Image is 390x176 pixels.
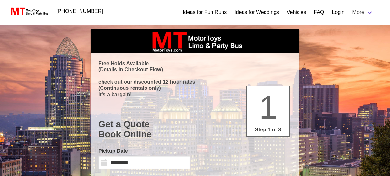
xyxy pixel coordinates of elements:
p: check out our discounted 12 hour rates [98,79,292,85]
a: Vehicles [287,8,306,16]
a: Ideas for Fun Runs [183,8,227,16]
span: 1 [259,89,277,125]
a: More [349,6,377,19]
img: box_logo_brand.jpeg [146,29,244,53]
a: Login [332,8,344,16]
p: (Continuous rentals only) [98,85,292,91]
p: (Details in Checkout Flow) [98,67,292,73]
a: FAQ [314,8,324,16]
img: MotorToys Logo [9,7,49,16]
a: Ideas for Weddings [234,8,279,16]
a: [PHONE_NUMBER] [53,5,107,18]
p: It's a bargain! [98,91,292,98]
p: Step 1 of 3 [249,126,287,134]
h1: Get a Quote Book Online [98,119,292,140]
label: Pickup Date [98,147,190,155]
p: Free Holds Available [98,60,292,67]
